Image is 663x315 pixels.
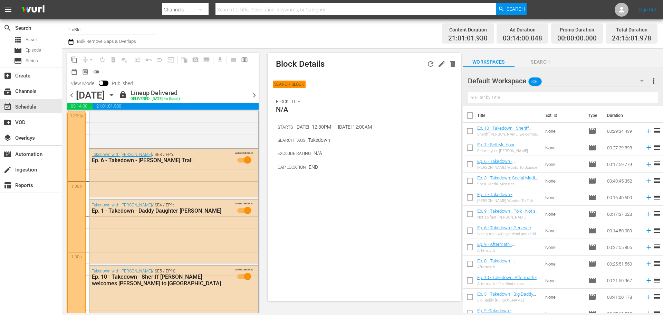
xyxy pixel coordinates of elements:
span: reorder [653,160,661,168]
span: Episode [588,127,596,135]
svg: Add to Schedule [645,160,653,168]
span: Create Series Block [201,54,212,65]
span: reorder [653,193,661,201]
span: Episode [588,243,596,251]
span: 03:14:00.048 [503,35,542,43]
span: Day Calendar View [225,53,239,66]
span: menu [4,6,12,14]
span: Refresh All Search Blocks [176,53,190,66]
p: N/A [314,150,322,156]
span: preview_outlined [82,68,89,75]
span: reorder [653,176,661,185]
div: Not so fast [PERSON_NAME] [477,215,540,220]
td: None [542,123,585,139]
span: Episode [14,46,22,55]
div: Lineup Delivered [131,89,180,97]
span: Episode [588,143,596,152]
span: Download as CSV [212,53,225,66]
td: 00:21:50.967 [604,272,642,289]
span: reorder [653,243,661,251]
span: 21:01:01.930 [93,103,259,110]
div: / SE5 / EP10: [92,269,222,287]
span: Copy Lineup [69,54,80,65]
p: END [309,164,318,170]
div: Sheriff [PERSON_NAME] welcomes [PERSON_NAME] to [GEOGRAPHIC_DATA] [477,132,540,137]
svg: Add to Schedule [645,260,653,268]
h1: Block Details [276,60,325,68]
span: Clear Lineup [119,54,130,65]
svg: Add to Schedule [645,210,653,218]
a: Ep. 10 - Takedown - Sheriff [PERSON_NAME] welcomes [PERSON_NAME] to [PERSON_NAME][GEOGRAPHIC_DATA] [477,126,532,151]
td: None [542,289,585,305]
a: Ep. 9 - Aftermath - [GEOGRAPHIC_DATA] - Part 1 [PERSON_NAME] and [PERSON_NAME] [477,242,534,262]
span: Customize Events [130,53,143,66]
div: Big Daddy [PERSON_NAME] [477,298,540,303]
p: EXCLUDE RATING [278,151,311,156]
span: Toggle to switch from Published to Draft view. [99,81,104,85]
span: reorder [653,210,661,218]
div: Sell me your [PERSON_NAME] Daughter [477,149,540,153]
span: Asset [26,36,37,43]
span: layers [3,134,12,142]
a: Ep. 6 - Takedown - Genesee County - Lonely man with girlfriend and childCEN [477,225,534,241]
p: SEARCH BLOCK [273,81,306,88]
svg: Add to Schedule [645,177,653,185]
span: reorder [653,127,661,135]
span: date_range_outlined [71,68,78,75]
td: 00:41:00.178 [604,289,642,305]
span: lock [119,91,127,99]
span: Episode [588,160,596,168]
div: Refresh [425,58,436,70]
div: / SE8 / EP6: [92,152,222,164]
span: 24 hours Lineup View is OFF [91,66,102,77]
span: AUTO-SCHEDULED [235,268,253,271]
td: None [542,239,585,256]
span: Fill episodes with ad slates [154,54,165,65]
div: / SE4 / EP1: [92,203,222,214]
span: Episode [588,210,596,218]
div: [DATE] [76,90,105,101]
span: Month Calendar View [69,66,80,77]
svg: Add to Schedule [645,144,653,151]
span: 03:14:00.048 [67,103,93,110]
span: Episode [588,226,596,235]
span: reorder [653,226,661,234]
span: reorder [653,293,661,301]
td: None [542,156,585,173]
span: AUTO-SCHEDULED [235,151,253,155]
td: None [542,139,585,156]
span: Create [3,72,12,80]
span: Week Calendar View [239,54,250,65]
span: Asset [14,36,22,44]
span: Search [515,58,566,66]
img: ans4CAIJ8jUAAAAAAAAAAAAAAAAAAAAAAAAgQb4GAAAAAAAAAAAAAAAAAAAAAAAAJMjXAAAAAAAAAAAAAAAAAAAAAAAAgAT5G... [17,2,50,18]
td: 00:27:55.805 [604,239,642,256]
span: 336 [528,74,541,89]
th: Duration [603,106,644,125]
div: Aftermath [477,248,540,253]
td: 00:25:51.550 [604,256,642,272]
p: SEARCH TAGS [278,138,305,143]
td: None [542,189,585,206]
svg: Add to Schedule [645,194,653,201]
a: Sign Out [638,7,656,12]
span: Search [3,24,12,32]
div: Content Duration [448,25,488,35]
svg: Add to Schedule [645,277,653,284]
span: Search [507,3,525,15]
div: Aftermath - The Sentences [477,281,540,286]
span: Loop Content [97,54,108,65]
span: Workspaces [463,58,515,66]
span: Revert to Primary Episode [143,54,154,65]
svg: Add to Schedule [645,227,653,234]
span: reorder [653,276,661,284]
div: Ep. 6 - Takedown - [PERSON_NAME] Trail [92,157,222,164]
td: 00:17:37.023 [604,206,642,222]
a: Ep. 3 - Takedown: Social Media MonsterCEN [477,175,538,186]
p: Takedown [308,137,330,143]
td: 00:40:45.352 [604,173,642,189]
span: 21:01:01.930 [448,35,488,43]
span: chevron_right [250,91,259,100]
div: Ep. 1 - Takedown - Daddy Daughter [PERSON_NAME] [92,207,222,214]
div: Ad Duration [503,25,542,35]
